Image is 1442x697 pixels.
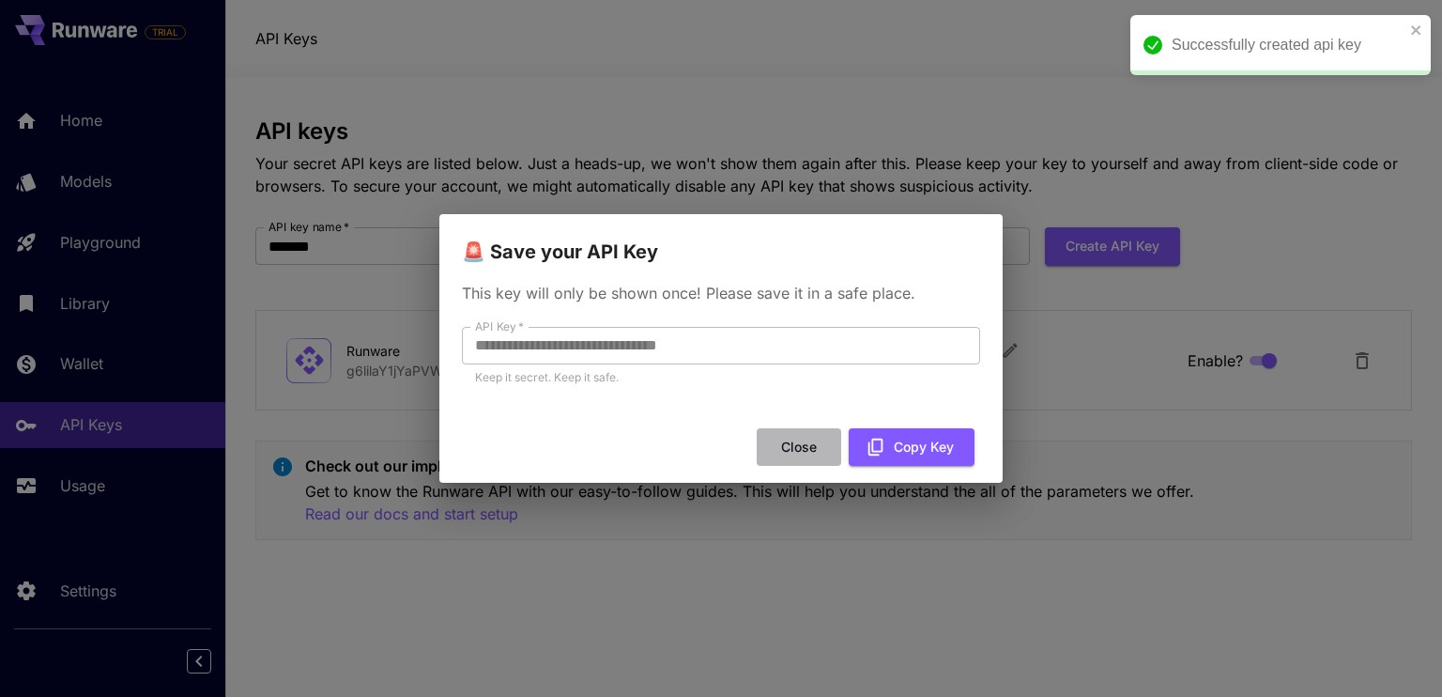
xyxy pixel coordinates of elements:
h2: 🚨 Save your API Key [439,214,1003,267]
div: Successfully created api key [1172,34,1404,56]
p: This key will only be shown once! Please save it in a safe place. [462,282,980,304]
label: API Key [475,318,524,334]
button: Close [757,428,841,467]
button: close [1410,23,1423,38]
button: Copy Key [849,428,974,467]
p: Keep it secret. Keep it safe. [475,368,967,387]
